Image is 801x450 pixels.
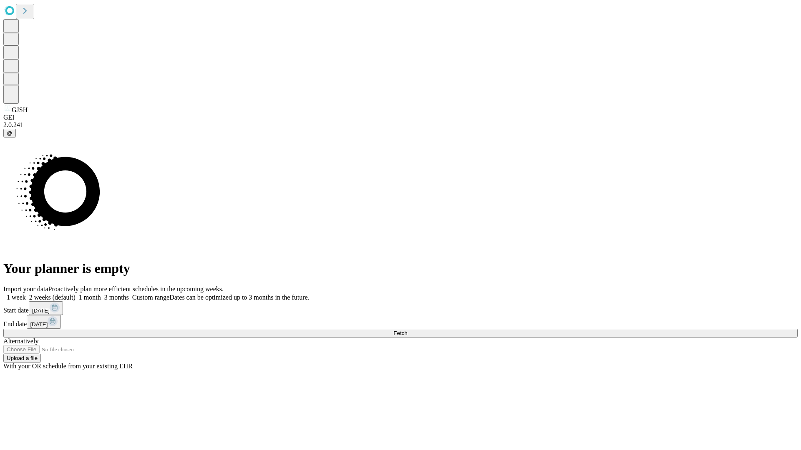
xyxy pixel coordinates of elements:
span: 1 month [79,294,101,301]
h1: Your planner is empty [3,261,798,276]
span: Dates can be optimized up to 3 months in the future. [169,294,309,301]
span: [DATE] [32,307,50,314]
span: 1 week [7,294,26,301]
span: GJSH [12,106,28,113]
div: 2.0.241 [3,121,798,129]
span: [DATE] [30,321,48,327]
span: 3 months [104,294,129,301]
span: With your OR schedule from your existing EHR [3,362,133,370]
button: Upload a file [3,354,41,362]
span: Fetch [393,330,407,336]
span: Alternatively [3,337,38,345]
div: Start date [3,301,798,315]
span: Custom range [132,294,169,301]
button: @ [3,129,16,137]
button: Fetch [3,329,798,337]
button: [DATE] [29,301,63,315]
button: [DATE] [27,315,61,329]
span: Proactively plan more efficient schedules in the upcoming weeks. [48,285,224,292]
span: 2 weeks (default) [29,294,76,301]
div: End date [3,315,798,329]
span: Import your data [3,285,48,292]
span: @ [7,130,13,136]
div: GEI [3,114,798,121]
